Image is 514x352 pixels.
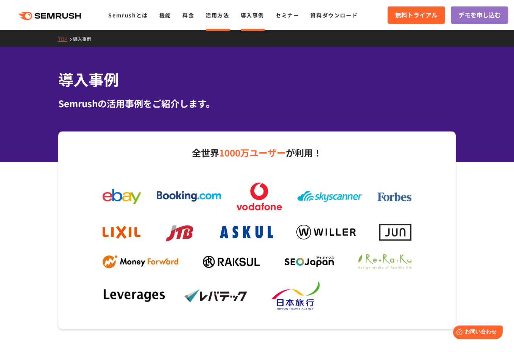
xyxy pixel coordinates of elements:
img: lixil [103,226,140,239]
h1: 導入事例 [58,68,456,91]
a: TOP [58,36,73,42]
img: ebay [103,189,141,204]
img: leverages [103,288,167,304]
a: 資料ダウンロード [310,11,358,19]
a: セミナー [276,11,299,19]
a: 機能 [159,11,171,19]
a: デモを申し込む [451,6,508,24]
img: forbes [377,192,411,202]
a: 料金 [182,11,194,19]
img: dummy [347,288,411,304]
img: nta [266,281,330,311]
img: willer [296,225,356,239]
span: デモを申し込む [458,10,501,20]
a: 導入事例 [241,11,264,19]
iframe: Help widget launcher [447,322,506,344]
img: seojapan [285,257,334,267]
a: 導入事例 [73,36,97,42]
img: raksul [203,256,260,268]
div: Semrushの活用事例をご紹介します。 [58,97,456,110]
span: 1000万ユーザー [219,146,286,159]
img: mf [103,255,178,269]
img: skyscanner [297,191,362,202]
img: levtech [184,289,248,303]
img: jtb [164,222,196,243]
a: 無料トライアル [388,6,445,24]
img: jun [379,224,411,240]
img: askul [220,226,273,238]
a: Semrushとは [108,11,148,19]
span: 無料トライアル [395,10,438,20]
img: booking [157,191,221,202]
a: 活用方法 [206,11,229,19]
img: ReRaKu [358,254,411,269]
img: vodafone [237,183,282,210]
p: 全世界 が利用！ [95,145,419,161]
